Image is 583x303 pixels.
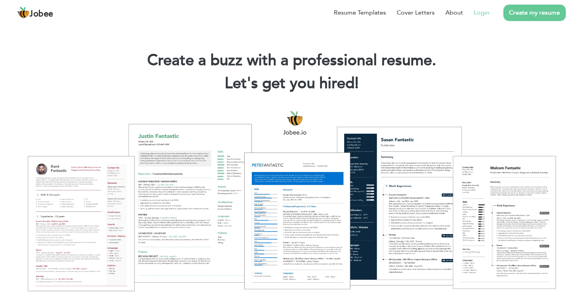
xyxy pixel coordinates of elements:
[503,5,566,21] a: Create my resume
[334,8,386,17] a: Resume Templates
[17,7,53,19] a: Jobee
[17,7,30,19] img: jobee.io
[474,8,489,17] a: Login
[262,73,359,94] span: get you hired!
[355,73,358,94] span: |
[11,51,572,70] h1: Create a buzz with a professional resume.
[11,74,572,93] h2: Let's
[397,8,435,17] a: Cover Letters
[30,10,53,18] span: Jobee
[445,8,463,17] a: About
